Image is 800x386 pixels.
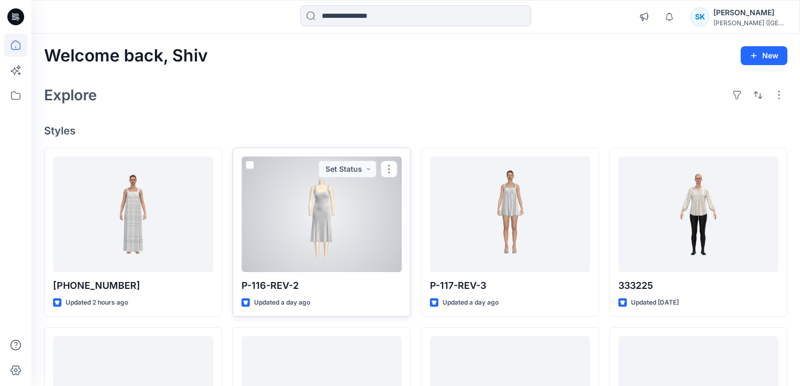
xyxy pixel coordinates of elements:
a: 26-24-111 [53,157,213,272]
div: [PERSON_NAME] ([GEOGRAPHIC_DATA]) Exp... [713,19,787,27]
div: SK [690,7,709,26]
p: Updated [DATE] [631,297,679,308]
p: P-116-REV-2 [241,278,402,293]
button: New [741,46,787,65]
h2: Explore [44,87,97,103]
a: P-116-REV-2 [241,157,402,272]
a: 333225 [618,157,778,272]
p: Updated 2 hours ago [66,297,128,308]
h4: Styles [44,124,787,137]
p: [PHONE_NUMBER] [53,278,213,293]
p: P-117-REV-3 [430,278,590,293]
a: P-117-REV-3 [430,157,590,272]
p: 333225 [618,278,778,293]
div: [PERSON_NAME] [713,6,787,19]
p: Updated a day ago [254,297,310,308]
h2: Welcome back, Shiv [44,46,208,66]
p: Updated a day ago [443,297,499,308]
